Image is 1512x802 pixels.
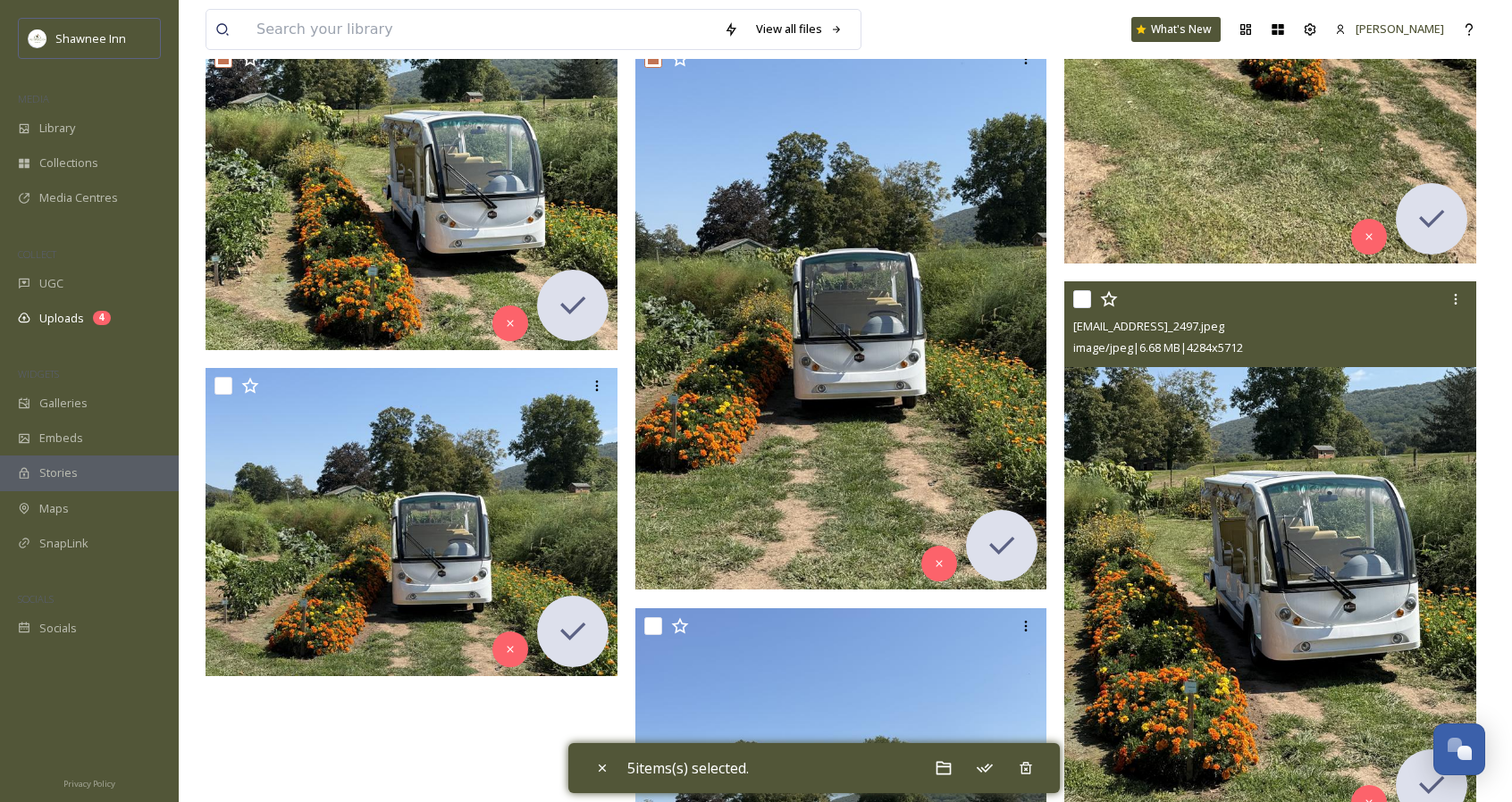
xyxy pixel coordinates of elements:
a: [PERSON_NAME] [1326,12,1453,46]
span: Collections [39,155,98,171]
span: SOCIALS [18,592,54,606]
img: ext_1757695304.78868_marketing@shawneeinn.com-IMG_2498.jpeg [206,41,617,350]
span: Maps [39,500,69,517]
span: Uploads [39,310,84,327]
span: SnapLink [39,535,88,552]
span: Embeds [39,430,83,447]
span: Privacy Policy [63,778,115,789]
span: COLLECT [18,247,56,261]
span: Library [39,120,75,137]
input: Search your library [248,10,715,49]
span: [EMAIL_ADDRESS]_2497.jpeg [1073,318,1224,334]
span: Stories [39,464,78,481]
span: Shawnee Inn [55,30,126,46]
img: ext_1757695312.430655_marketing@shawneeinn.com-IMG_2495.jpeg [206,368,617,677]
span: Media Centres [39,189,118,206]
div: 4 [93,311,111,325]
span: UGC [39,275,63,292]
a: Privacy Policy [63,772,115,793]
button: Open Chat [1433,723,1485,775]
img: shawnee-300x300.jpg [29,29,46,47]
span: image/jpeg | 6.68 MB | 4284 x 5712 [1073,339,1243,355]
span: Galleries [39,395,88,412]
span: 5 items(s) selected. [627,757,749,779]
span: MEDIA [18,92,49,105]
span: Socials [39,620,77,637]
a: What's New [1131,17,1221,42]
span: [PERSON_NAME] [1356,21,1444,37]
span: WIDGETS [18,367,59,380]
img: ext_1757695312.443696_marketing@shawneeinn.com-IMG_2494.jpeg [635,41,1047,589]
a: View all files [747,12,852,46]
